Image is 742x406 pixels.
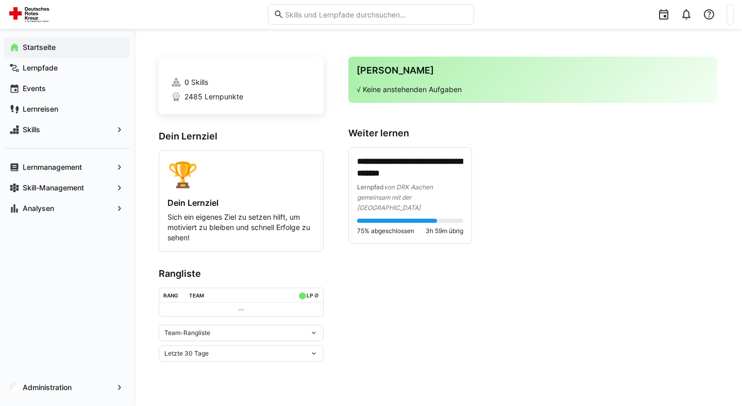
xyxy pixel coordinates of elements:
h3: Rangliste [159,268,324,279]
span: Letzte 30 Tage [164,349,209,358]
a: ø [314,290,319,299]
span: 3h 59m übrig [426,227,463,235]
span: Lernpfad [357,183,384,191]
div: Team [189,292,204,298]
h3: [PERSON_NAME] [357,65,709,76]
h4: Dein Lernziel [167,198,315,208]
p: √ Keine anstehenden Aufgaben [357,84,709,95]
span: von DRK Aachen gemeinsam mit der [GEOGRAPHIC_DATA] [357,183,433,211]
div: LP [307,292,313,298]
h3: Weiter lernen [348,128,717,139]
input: Skills und Lernpfade durchsuchen… [284,10,468,19]
span: 2485 Lernpunkte [184,92,243,102]
span: Team-Rangliste [164,329,210,337]
a: 0 Skills [171,77,311,87]
h3: Dein Lernziel [159,131,324,142]
span: 0 Skills [184,77,208,87]
p: Sich ein eigenes Ziel zu setzen hilft, um motiviert zu bleiben und schnell Erfolge zu sehen! [167,212,315,243]
div: Rang [163,292,178,298]
div: 🏆 [167,159,315,189]
span: 75% abgeschlossen [357,227,414,235]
